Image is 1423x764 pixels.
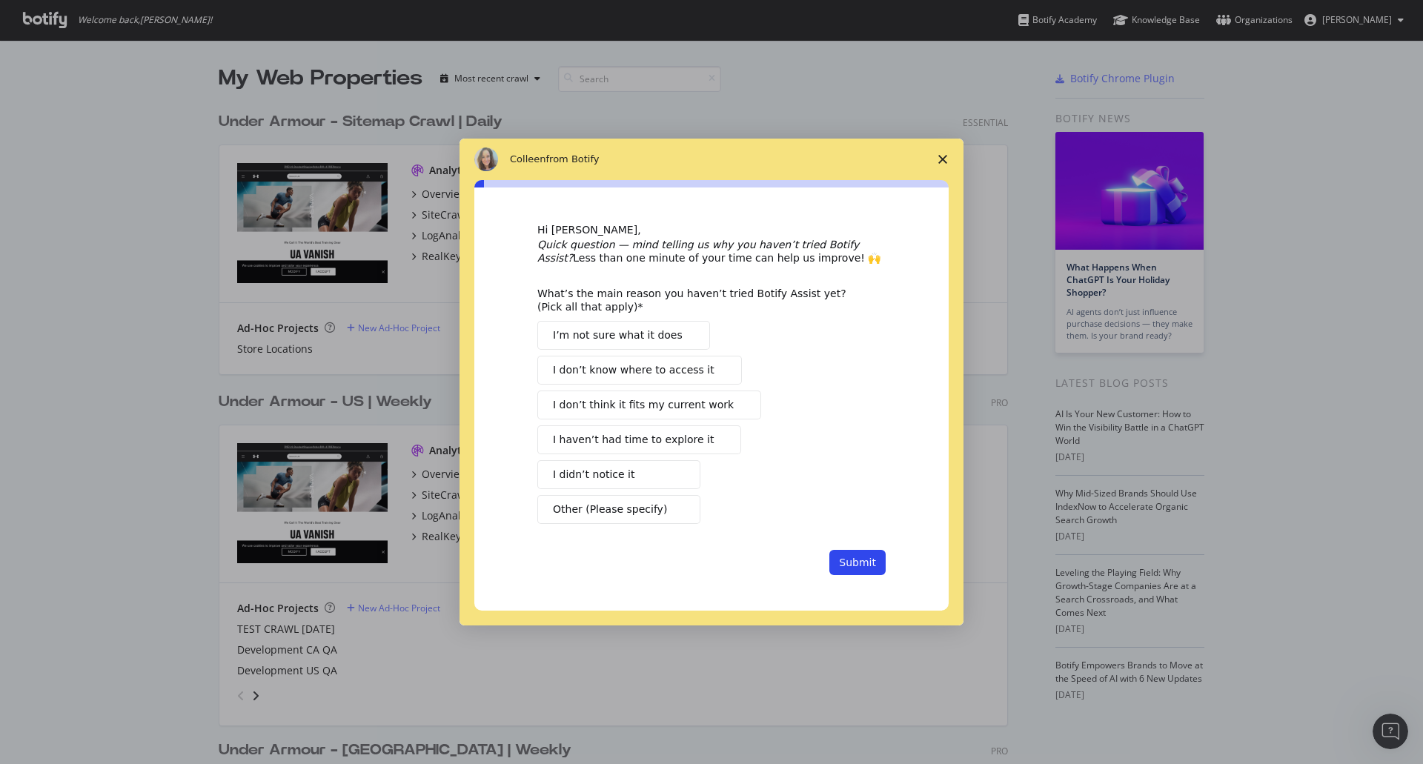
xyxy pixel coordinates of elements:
span: Colleen [510,153,546,165]
button: I didn’t notice it [537,460,700,489]
img: Profile image for Colleen [474,147,498,171]
button: I don’t think it fits my current work [537,391,761,419]
span: Other (Please specify) [553,502,667,517]
span: I’m not sure what it does [553,328,683,343]
button: I haven’t had time to explore it [537,425,741,454]
button: I don’t know where to access it [537,356,742,385]
span: I don’t think it fits my current work [553,397,734,413]
button: Other (Please specify) [537,495,700,524]
div: Hi [PERSON_NAME], [537,223,886,238]
div: Less than one minute of your time can help us improve! 🙌 [537,238,886,265]
span: I don’t know where to access it [553,362,714,378]
i: Quick question — mind telling us why you haven’t tried Botify Assist? [537,239,859,264]
span: Close survey [922,139,963,180]
button: I’m not sure what it does [537,321,710,350]
div: What’s the main reason you haven’t tried Botify Assist yet? (Pick all that apply) [537,287,863,313]
span: I didn’t notice it [553,467,634,482]
span: from Botify [546,153,600,165]
button: Submit [829,550,886,575]
span: I haven’t had time to explore it [553,432,714,448]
